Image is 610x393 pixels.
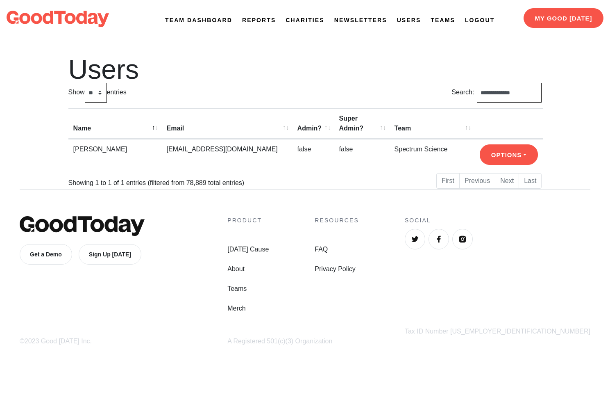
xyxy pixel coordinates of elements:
[315,264,359,274] a: Privacy Policy
[20,244,72,265] a: Get a Demo
[334,139,390,170] td: false
[334,16,387,25] a: Newsletters
[390,139,475,170] td: Spectrum Science
[315,244,359,254] a: FAQ
[68,172,259,188] div: Showing 1 to 1 of 1 entries (filtered from 78,889 total entries)
[20,336,227,346] div: ©2023 Good [DATE] Inc.
[405,229,425,249] a: Twitter
[286,16,324,25] a: Charities
[68,83,127,103] label: Show entries
[227,284,269,294] a: Teams
[458,235,467,243] img: Instagram
[431,16,455,25] a: Teams
[293,108,334,139] th: Admin?: activate to sort column ascending
[452,229,473,249] a: Instagram
[405,327,590,336] div: Tax ID Number [US_EMPLOYER_IDENTIFICATION_NUMBER]
[465,16,494,25] a: Logout
[411,235,419,243] img: Twitter
[524,8,603,28] a: My Good [DATE]
[435,235,443,243] img: Facebook
[20,216,145,236] img: GoodToday
[477,83,542,103] input: Search:
[397,16,421,25] a: Users
[227,336,405,346] div: A Registered 501(c)(3) Organization
[293,139,334,170] td: false
[227,216,269,225] h4: Product
[79,244,141,265] a: Sign Up [DATE]
[162,108,293,139] th: Email: activate to sort column ascending
[227,244,269,254] a: [DATE] Cause
[7,11,109,27] img: logo-dark-da6b47b19159aada33782b937e4e11ca563a98e0ec6b0b8896e274de7198bfd4.svg
[390,108,475,139] th: Team: activate to sort column ascending
[68,139,162,170] td: [PERSON_NAME]
[429,229,449,249] a: Facebook
[334,108,390,139] th: Super Admin?: activate to sort column ascending
[480,144,537,165] button: Options
[68,56,542,83] h1: Users
[162,139,293,170] td: [EMAIL_ADDRESS][DOMAIN_NAME]
[227,304,269,313] a: Merch
[68,108,162,139] th: Name: activate to sort column descending
[85,83,107,103] select: Showentries
[227,264,269,274] a: About
[451,83,542,103] label: Search:
[242,16,276,25] a: Reports
[315,216,359,225] h4: Resources
[405,216,590,225] h4: Social
[165,16,232,25] a: Team Dashboard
